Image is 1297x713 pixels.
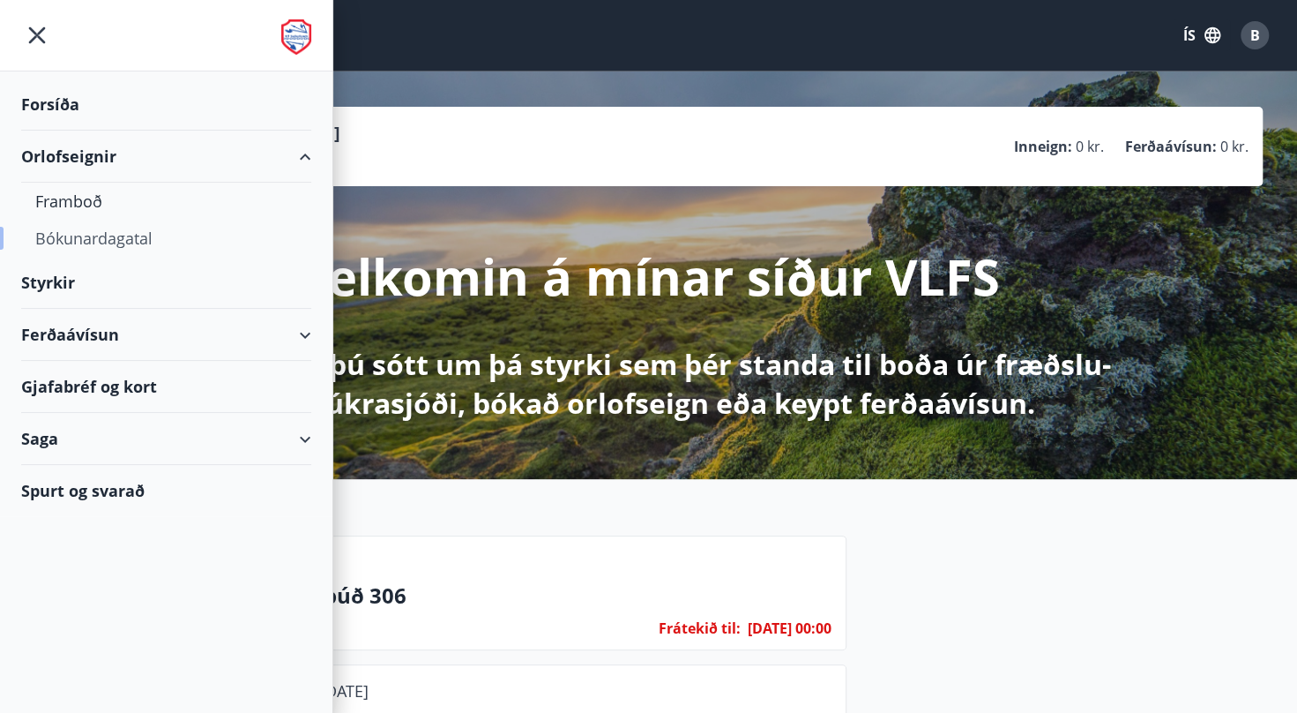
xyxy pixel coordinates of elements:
[1250,26,1260,45] span: B
[659,619,741,638] span: Frátekið til :
[1125,137,1217,156] p: Ferðaávísun :
[1076,137,1104,156] span: 0 kr.
[21,361,311,413] div: Gjafabréf og kort
[297,243,1000,310] p: Velkomin á mínar síður VLFS
[748,619,831,638] span: [DATE] 00:00
[21,131,311,183] div: Orlofseignir
[21,19,53,51] button: menu
[1174,19,1230,51] button: ÍS
[183,345,1114,423] p: Hér getur þú sótt um þá styrki sem þér standa til boða úr fræðslu- og sjúkrasjóði, bókað orlofsei...
[21,257,311,309] div: Styrkir
[1014,137,1072,156] p: Inneign :
[21,465,311,516] div: Spurt og svarað
[1220,137,1249,156] span: 0 kr.
[281,19,311,55] img: union_logo
[1234,14,1276,56] button: B
[21,79,311,131] div: Forsíða
[21,309,311,361] div: Ferðaávísun
[21,413,311,465] div: Saga
[35,183,297,220] div: Framboð
[35,220,297,257] div: Bókunardagatal
[165,581,831,611] p: Smyrilshlíð 7 - íbúð 306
